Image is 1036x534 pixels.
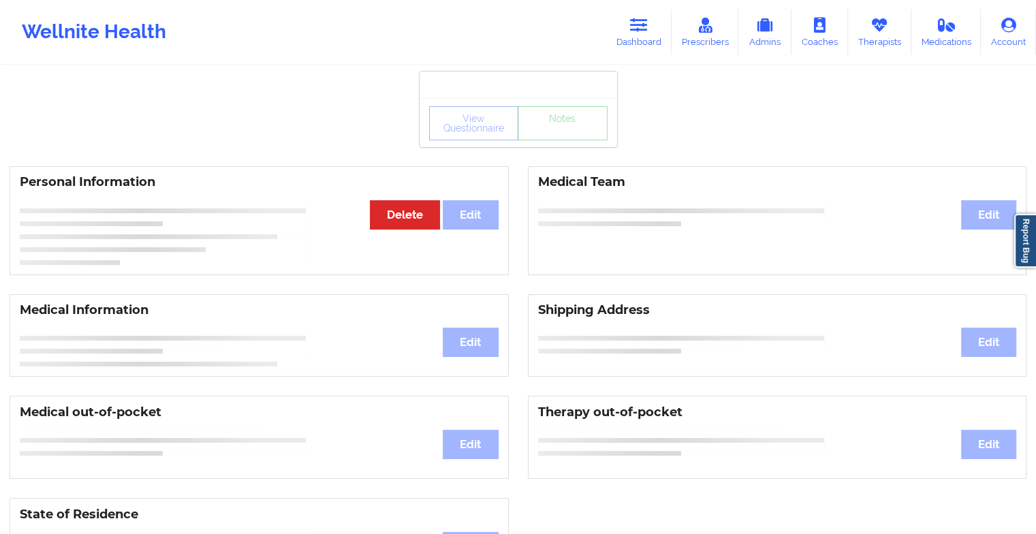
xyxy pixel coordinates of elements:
[538,174,1017,190] h3: Medical Team
[20,405,499,420] h3: Medical out-of-pocket
[791,10,848,54] a: Coaches
[1014,214,1036,268] a: Report Bug
[20,507,499,522] h3: State of Residence
[20,174,499,190] h3: Personal Information
[981,10,1036,54] a: Account
[738,10,791,54] a: Admins
[20,302,499,318] h3: Medical Information
[538,302,1017,318] h3: Shipping Address
[911,10,982,54] a: Medications
[538,405,1017,420] h3: Therapy out-of-pocket
[672,10,739,54] a: Prescribers
[848,10,911,54] a: Therapists
[606,10,672,54] a: Dashboard
[370,200,440,230] button: Delete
